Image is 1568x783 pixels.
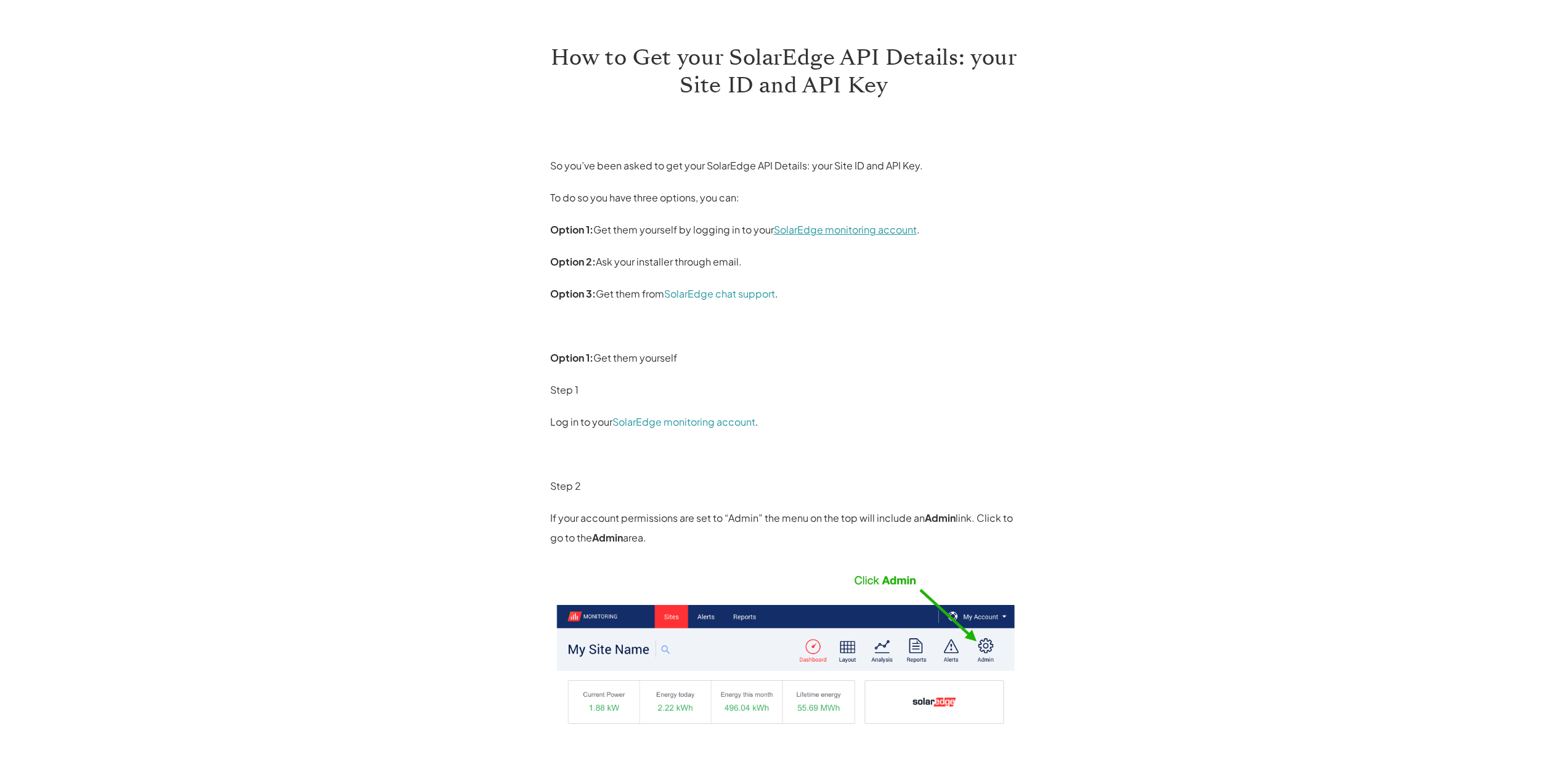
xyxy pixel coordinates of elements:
p: Log in to your . [550,412,1018,432]
strong: Option 1: [550,223,593,236]
a: SolarEdge chat support [664,287,775,300]
a: SolarEdge monitoring account [612,415,755,428]
p: Step 1 [550,380,1018,400]
a: SolarEdge monitoring account [774,223,917,236]
h1: How to Get your SolarEdge API Details: your Site ID and API Key [550,44,1018,99]
p: Get them yourself by logging in to your . [550,220,1018,240]
p: Step 2 [550,476,1018,496]
strong: Option 1: [550,351,593,364]
strong: Option 3: [550,287,596,300]
p: Get them from . [550,284,1018,304]
strong: Admin [592,531,623,544]
strong: Option 2: [550,255,596,268]
strong: Admin [925,511,956,524]
p: Get them yourself [550,348,1018,368]
p: If your account permissions are set to “Admin” the menu on the top will include an link. Click to... [550,508,1018,548]
p: To do so you have three options, you can: [550,188,1018,208]
p: So you’ve been asked to get your SolarEdge API Details: your Site ID and API Key. [550,156,1018,176]
p: Ask your installer through email. [550,252,1018,272]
